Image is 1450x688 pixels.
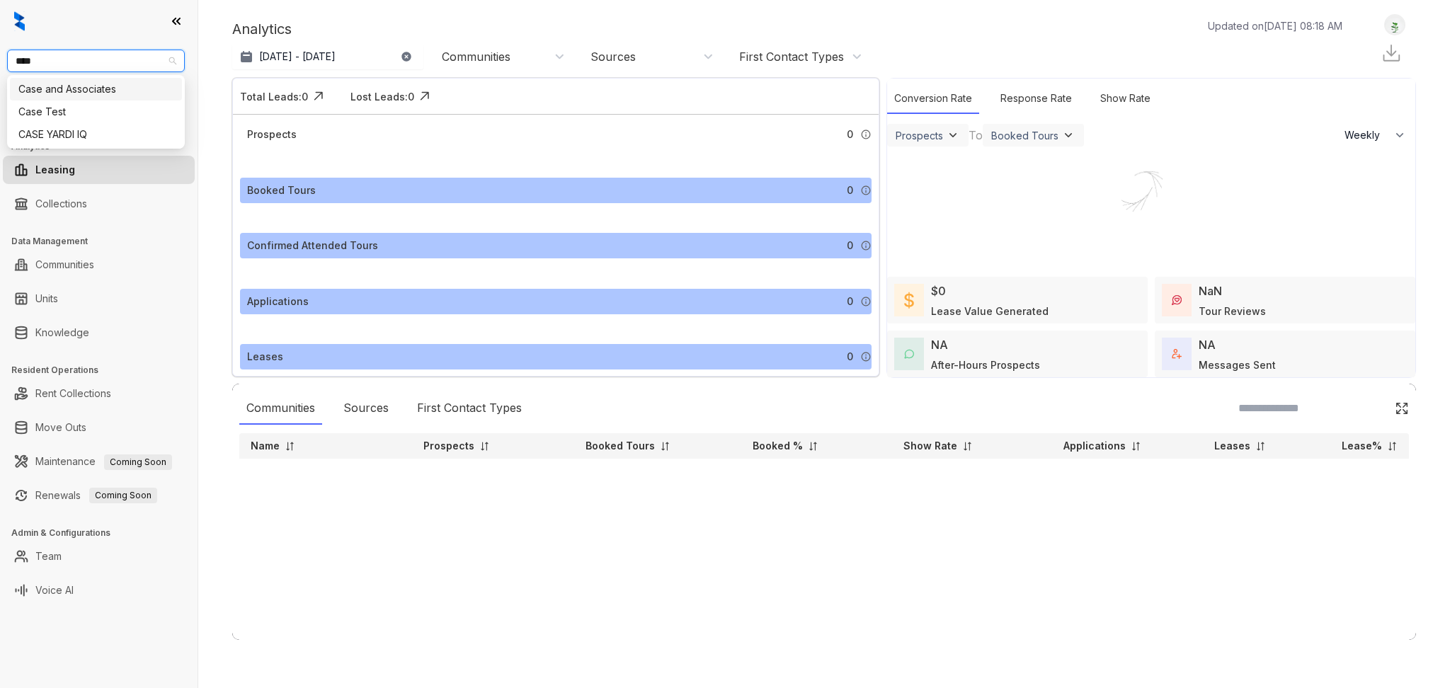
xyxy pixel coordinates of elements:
[3,285,195,313] li: Units
[931,304,1049,319] div: Lease Value Generated
[739,49,844,64] div: First Contact Types
[239,392,322,425] div: Communities
[3,447,195,476] li: Maintenance
[860,296,872,307] img: Info
[251,439,280,453] p: Name
[232,18,292,40] p: Analytics
[962,441,973,452] img: sorting
[904,349,914,360] img: AfterHoursConversations
[1381,42,1402,64] img: Download
[1385,18,1405,33] img: UserAvatar
[89,488,157,503] span: Coming Soon
[1342,439,1382,453] p: Lease%
[10,78,182,101] div: Case and Associates
[14,11,25,31] img: logo
[1214,439,1250,453] p: Leases
[1172,295,1182,305] img: TourReviews
[887,84,979,114] div: Conversion Rate
[931,357,1040,372] div: After-Hours Prospects
[35,576,74,604] a: Voice AI
[35,542,62,571] a: Team
[247,183,316,198] div: Booked Tours
[1063,439,1126,453] p: Applications
[969,127,983,144] div: To
[860,129,872,140] img: Info
[35,379,111,408] a: Rent Collections
[1199,336,1216,353] div: NA
[479,441,490,452] img: sorting
[247,127,297,142] div: Prospects
[247,294,309,309] div: Applications
[660,441,670,452] img: sorting
[3,251,195,279] li: Communities
[35,156,75,184] a: Leasing
[808,441,818,452] img: sorting
[18,81,173,97] div: Case and Associates
[753,439,803,453] p: Booked %
[3,319,195,347] li: Knowledge
[946,128,960,142] img: ViewFilterArrow
[1199,304,1266,319] div: Tour Reviews
[414,86,435,107] img: Click Icon
[18,104,173,120] div: Case Test
[18,127,173,142] div: CASE YARDI IQ
[847,349,853,365] span: 0
[3,542,195,571] li: Team
[903,439,957,453] p: Show Rate
[3,95,195,123] li: Leads
[259,50,336,64] p: [DATE] - [DATE]
[1208,18,1342,33] p: Updated on [DATE] 08:18 AM
[3,190,195,218] li: Collections
[1131,441,1141,452] img: sorting
[931,336,948,353] div: NA
[1098,148,1204,254] img: Loader
[350,89,414,104] div: Lost Leads: 0
[35,251,94,279] a: Communities
[1365,402,1377,414] img: SearchIcon
[10,101,182,123] div: Case Test
[336,392,396,425] div: Sources
[104,454,172,470] span: Coming Soon
[586,439,655,453] p: Booked Tours
[1199,282,1222,299] div: NaN
[3,379,195,408] li: Rent Collections
[1061,128,1075,142] img: ViewFilterArrow
[10,123,182,146] div: CASE YARDI IQ
[3,481,195,510] li: Renewals
[860,351,872,362] img: Info
[410,392,529,425] div: First Contact Types
[847,183,853,198] span: 0
[3,576,195,604] li: Voice AI
[11,364,198,377] h3: Resident Operations
[247,349,283,365] div: Leases
[1345,128,1388,142] span: Weekly
[991,130,1058,142] div: Booked Tours
[11,235,198,248] h3: Data Management
[590,49,636,64] div: Sources
[423,439,474,453] p: Prospects
[442,49,510,64] div: Communities
[896,130,943,142] div: Prospects
[35,285,58,313] a: Units
[1199,357,1276,372] div: Messages Sent
[860,185,872,196] img: Info
[247,238,378,253] div: Confirmed Attended Tours
[35,481,157,510] a: RenewalsComing Soon
[35,319,89,347] a: Knowledge
[35,413,86,442] a: Move Outs
[993,84,1079,114] div: Response Rate
[847,294,853,309] span: 0
[240,89,308,104] div: Total Leads: 0
[1395,401,1409,415] img: Click Icon
[3,413,195,442] li: Move Outs
[847,238,853,253] span: 0
[1172,349,1182,359] img: TotalFum
[1255,441,1266,452] img: sorting
[35,190,87,218] a: Collections
[860,240,872,251] img: Info
[3,156,195,184] li: Leasing
[847,127,853,142] span: 0
[1336,122,1415,148] button: Weekly
[931,282,946,299] div: $0
[285,441,295,452] img: sorting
